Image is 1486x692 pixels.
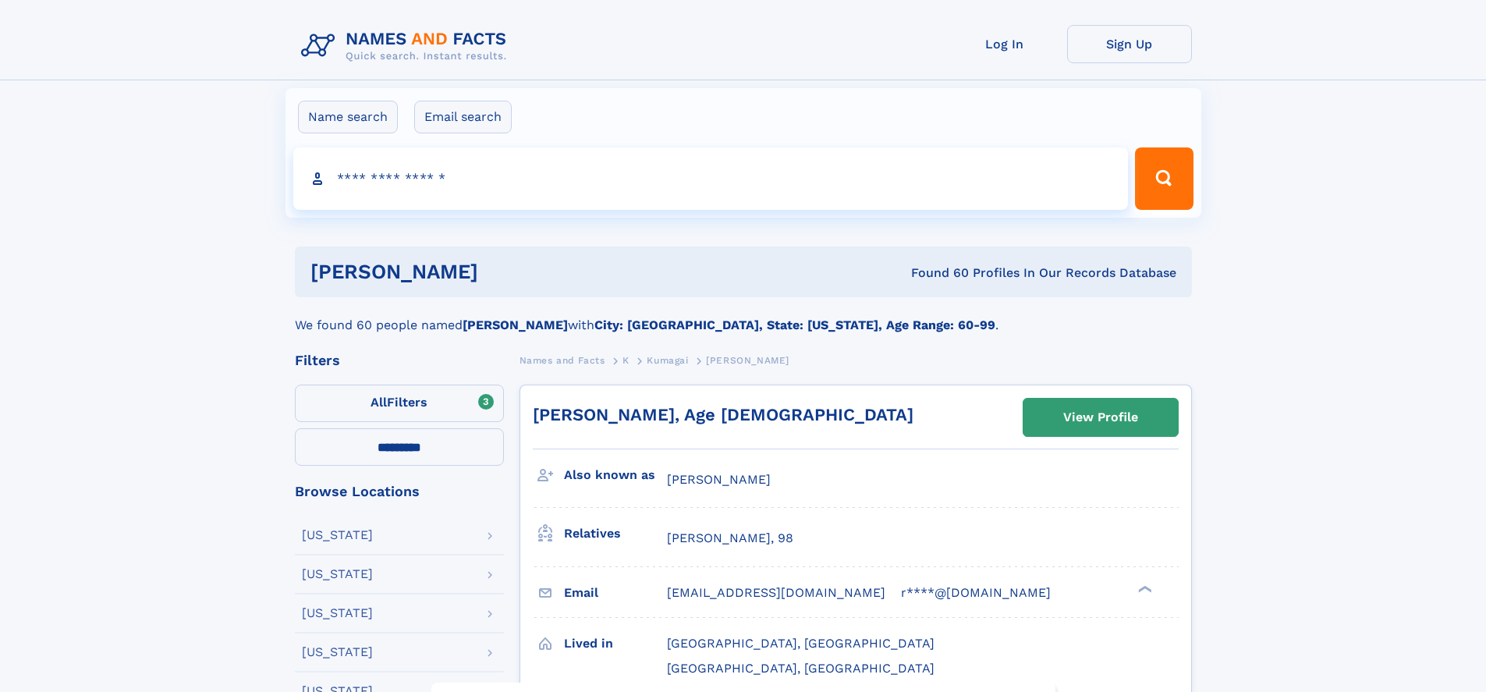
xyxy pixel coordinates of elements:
div: We found 60 people named with . [295,297,1192,335]
span: [PERSON_NAME] [706,355,789,366]
span: [GEOGRAPHIC_DATA], [GEOGRAPHIC_DATA] [667,661,935,676]
img: Logo Names and Facts [295,25,520,67]
a: K [622,350,630,370]
h3: Relatives [564,520,667,547]
label: Filters [295,385,504,422]
div: ❯ [1134,584,1153,594]
span: All [371,395,387,410]
div: [US_STATE] [302,568,373,580]
a: Kumagai [647,350,688,370]
span: [GEOGRAPHIC_DATA], [GEOGRAPHIC_DATA] [667,636,935,651]
h3: Email [564,580,667,606]
span: K [622,355,630,366]
div: Filters [295,353,504,367]
div: [US_STATE] [302,646,373,658]
div: [US_STATE] [302,607,373,619]
span: [EMAIL_ADDRESS][DOMAIN_NAME] [667,585,885,600]
span: Kumagai [647,355,688,366]
h1: [PERSON_NAME] [310,262,695,282]
input: search input [293,147,1129,210]
b: [PERSON_NAME] [463,318,568,332]
h3: Lived in [564,630,667,657]
button: Search Button [1135,147,1193,210]
a: Names and Facts [520,350,605,370]
div: View Profile [1063,399,1138,435]
label: Email search [414,101,512,133]
a: [PERSON_NAME], Age [DEMOGRAPHIC_DATA] [533,405,913,424]
h3: Also known as [564,462,667,488]
label: Name search [298,101,398,133]
a: [PERSON_NAME], 98 [667,530,793,547]
a: Log In [942,25,1067,63]
span: [PERSON_NAME] [667,472,771,487]
b: City: [GEOGRAPHIC_DATA], State: [US_STATE], Age Range: 60-99 [594,318,995,332]
div: Browse Locations [295,484,504,499]
a: View Profile [1023,399,1178,436]
div: [US_STATE] [302,529,373,541]
div: Found 60 Profiles In Our Records Database [694,264,1176,282]
a: Sign Up [1067,25,1192,63]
